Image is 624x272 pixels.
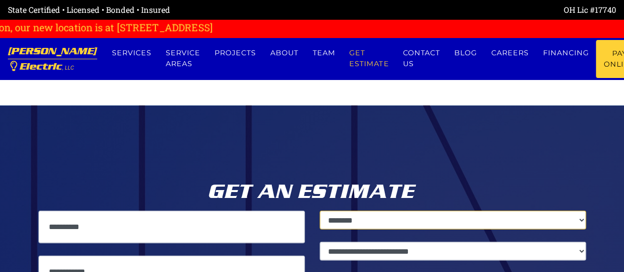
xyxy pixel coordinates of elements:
[38,180,586,203] h2: Get an Estimate
[159,40,208,77] a: Service Areas
[105,40,159,66] a: Services
[312,4,617,16] div: OH Lic #17740
[62,65,74,71] span: , LLC
[536,40,596,66] a: Financing
[305,40,342,66] a: Team
[208,40,263,66] a: Projects
[342,40,396,77] a: Get estimate
[396,40,447,77] a: Contact us
[263,40,305,66] a: About
[484,40,536,66] a: Careers
[8,38,97,80] a: [PERSON_NAME] Electric, LLC
[447,40,484,66] a: Blog
[8,4,312,16] div: State Certified • Licensed • Bonded • Insured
